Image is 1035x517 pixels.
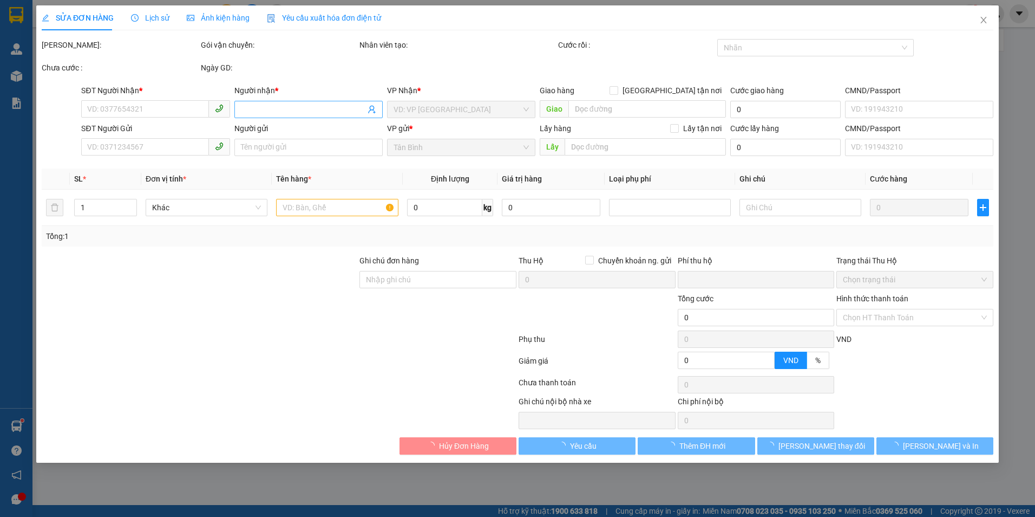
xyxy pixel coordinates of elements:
[876,437,993,455] button: [PERSON_NAME] và In
[594,255,676,267] span: Chuyển khoản ng. gửi
[730,124,779,133] label: Cước lấy hàng
[42,62,199,74] div: Chưa cước :
[387,86,417,95] span: VP Nhận
[276,175,311,183] span: Tên hàng
[187,14,194,22] span: picture
[783,356,798,365] span: VND
[214,104,223,113] span: phone
[565,138,726,156] input: Dọc đường
[778,440,865,452] span: [PERSON_NAME] thay đổi
[540,138,565,156] span: Lấy
[679,122,726,134] span: Lấy tận nơi
[767,442,778,449] span: loading
[131,14,169,22] span: Lịch sử
[276,199,398,216] input: VD: Bàn, Ghế
[679,440,725,452] span: Thêm ĐH mới
[517,355,677,374] div: Giảm giá
[815,356,821,365] span: %
[368,105,376,114] span: user-add
[214,142,223,151] span: phone
[730,139,841,156] input: Cước lấy hàng
[267,14,381,22] span: Yêu cầu xuất hóa đơn điện tử
[540,124,571,133] span: Lấy hàng
[519,256,543,265] span: Thu Hộ
[482,199,493,216] span: kg
[187,14,250,22] span: Ảnh kiện hàng
[739,199,861,216] input: Ghi Chú
[540,100,568,118] span: Giao
[146,175,186,183] span: Đơn vị tính
[359,256,419,265] label: Ghi chú đơn hàng
[46,199,63,216] button: delete
[131,14,139,22] span: clock-circle
[46,230,399,242] div: Tổng: 1
[201,62,358,74] div: Ngày GD:
[735,169,866,190] th: Ghi chú
[234,122,382,134] div: Người gửi
[903,440,979,452] span: [PERSON_NAME] và In
[439,440,489,452] span: Hủy Đơn Hàng
[558,442,570,449] span: loading
[845,122,993,134] div: CMND/Passport
[979,16,988,24] span: close
[836,294,908,303] label: Hình thức thanh toán
[427,442,439,449] span: loading
[519,437,636,455] button: Yêu cầu
[618,85,726,96] span: [GEOGRAPHIC_DATA] tận nơi
[870,175,907,183] span: Cước hàng
[517,333,677,352] div: Phụ thu
[359,271,516,288] input: Ghi chú đơn hàng
[836,335,851,344] span: VND
[968,5,999,36] button: Close
[519,396,676,412] div: Ghi chú nội bộ nhà xe
[605,169,735,190] th: Loại phụ phí
[81,122,230,134] div: SĐT Người Gửi
[757,437,874,455] button: [PERSON_NAME] thay đổi
[678,396,835,412] div: Chi phí nội bộ
[42,14,114,22] span: SỬA ĐƠN HÀNG
[870,199,968,216] input: 0
[42,39,199,51] div: [PERSON_NAME]:
[394,139,529,156] span: Tân Bình
[234,85,382,96] div: Người nhận
[667,442,679,449] span: loading
[570,440,597,452] span: Yêu cầu
[42,14,49,22] span: edit
[678,255,835,271] div: Phí thu hộ
[267,14,276,23] img: icon
[431,175,469,183] span: Định lượng
[638,437,755,455] button: Thêm ĐH mới
[730,86,784,95] label: Cước giao hàng
[845,85,993,96] div: CMND/Passport
[977,199,989,216] button: plus
[978,203,988,212] span: plus
[81,85,230,96] div: SĐT Người Nhận
[843,272,987,288] span: Chọn trạng thái
[678,294,713,303] span: Tổng cước
[558,39,715,51] div: Cước rồi :
[387,122,535,134] div: VP gửi
[502,175,542,183] span: Giá trị hàng
[568,100,726,118] input: Dọc đường
[201,39,358,51] div: Gói vận chuyển:
[891,442,903,449] span: loading
[517,377,677,396] div: Chưa thanh toán
[540,86,574,95] span: Giao hàng
[152,199,261,216] span: Khác
[836,255,993,267] div: Trạng thái Thu Hộ
[730,101,841,118] input: Cước giao hàng
[359,39,556,51] div: Nhân viên tạo:
[74,175,83,183] span: SL
[399,437,516,455] button: Hủy Đơn Hàng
